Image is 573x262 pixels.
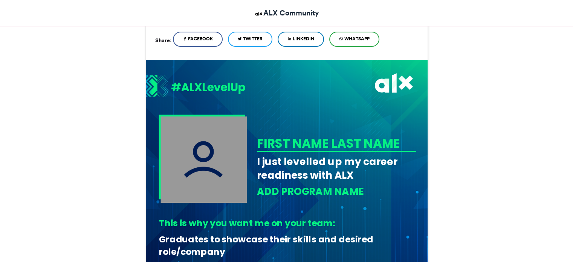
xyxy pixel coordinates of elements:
[329,32,379,47] a: WhatsApp
[254,8,319,18] a: ALX Community
[293,35,314,42] span: LinkedIn
[188,35,213,42] span: Facebook
[257,155,416,182] div: I just levelled up my career readiness with ALX
[243,35,263,42] span: Twitter
[228,32,272,47] a: Twitter
[159,217,410,229] div: This is why you want me on your team:
[159,233,410,257] div: Graduates to showcase their skills and desired role/company
[173,32,223,47] a: Facebook
[257,135,413,152] div: FIRST NAME LAST NAME
[278,32,324,47] a: LinkedIn
[146,75,245,99] img: 1721821317.056-e66095c2f9b7be57613cf5c749b4708f54720bc2.png
[257,185,416,199] div: ADD PROGRAM NAME
[254,9,263,18] img: ALX Community
[160,116,247,202] img: user_filled.png
[344,35,370,42] span: WhatsApp
[155,35,171,45] h5: Share:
